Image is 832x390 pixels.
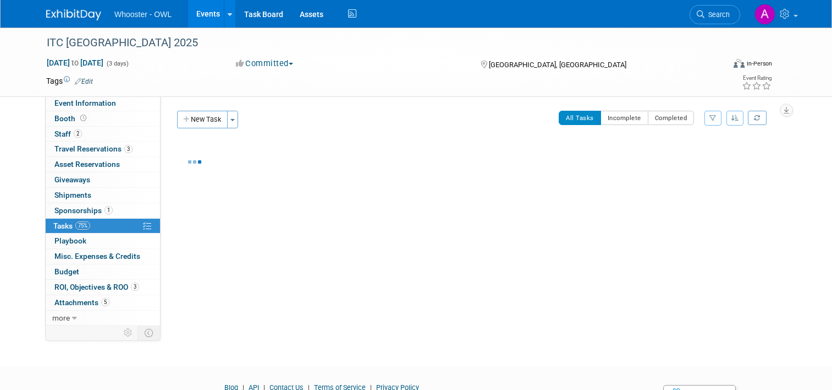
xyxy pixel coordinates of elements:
button: Incomplete [600,111,648,125]
img: Format-Inperson.png [734,59,745,68]
img: ExhibitDay [46,9,101,20]
div: Event Format [665,57,772,74]
a: Staff2 [46,127,160,142]
span: Event Information [54,99,116,107]
td: Tags [46,75,93,86]
span: Giveaways [54,175,90,184]
a: ROI, Objectives & ROO3 [46,280,160,295]
span: Tasks [53,221,90,230]
span: 1 [104,206,113,214]
button: Committed [232,58,297,69]
span: [GEOGRAPHIC_DATA], [GEOGRAPHIC_DATA] [489,61,626,69]
span: 3 [131,283,139,291]
span: 3 [124,145,133,153]
span: [DATE] [DATE] [46,58,104,68]
div: In-Person [746,59,772,68]
span: ROI, Objectives & ROO [54,283,139,291]
span: Booth not reserved yet [78,114,89,122]
a: Event Information [46,96,160,111]
span: Asset Reservations [54,160,120,169]
div: Event Rating [742,75,772,81]
button: New Task [177,111,228,128]
td: Toggle Event Tabs [138,326,161,340]
span: Sponsorships [54,206,113,215]
span: (3 days) [106,60,129,67]
span: more [52,313,70,322]
a: Asset Reservations [46,157,160,172]
a: Giveaways [46,172,160,187]
span: 2 [74,129,82,138]
a: Travel Reservations3 [46,142,160,156]
a: Booth [46,111,160,126]
a: more [46,311,160,326]
a: Tasks75% [46,219,160,234]
img: Abe Romero [754,4,775,25]
a: Attachments5 [46,295,160,310]
a: Sponsorships1 [46,203,160,218]
span: Attachments [54,298,109,307]
span: 5 [101,298,109,306]
a: Refresh [748,111,767,125]
td: Personalize Event Tab Strip [119,326,138,340]
span: Shipments [54,191,91,199]
a: Budget [46,264,160,279]
button: Completed [648,111,695,125]
span: Search [704,10,730,19]
a: Search [690,5,740,24]
span: 75% [75,221,90,230]
span: Booth [54,114,89,123]
div: ITC [GEOGRAPHIC_DATA] 2025 [43,33,710,53]
span: Misc. Expenses & Credits [54,252,140,261]
img: loading... [188,160,201,164]
a: Playbook [46,234,160,248]
a: Misc. Expenses & Credits [46,249,160,264]
span: Playbook [54,236,86,245]
a: Shipments [46,188,160,203]
span: Budget [54,267,79,276]
a: Edit [75,78,93,85]
span: Travel Reservations [54,144,133,153]
span: Staff [54,129,82,138]
span: to [70,58,80,67]
button: All Tasks [559,111,601,125]
span: Whooster - OWL [114,10,172,19]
